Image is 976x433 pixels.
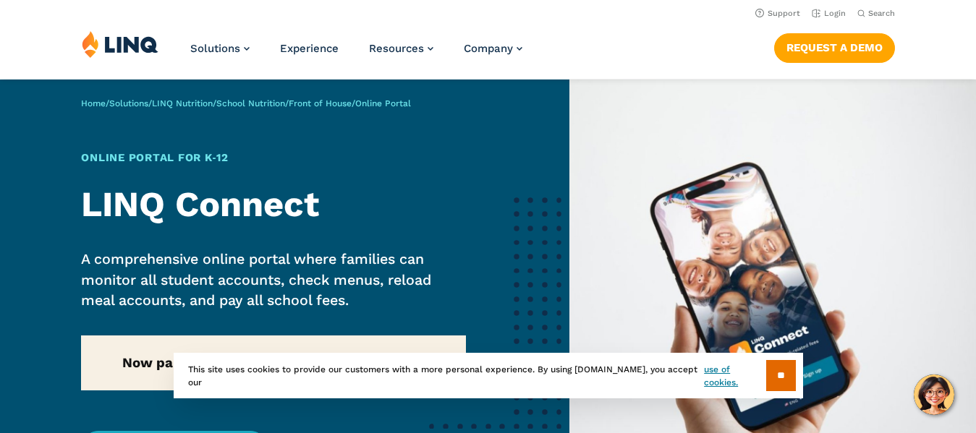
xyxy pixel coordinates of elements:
a: Support [755,9,800,18]
a: Request a Demo [774,33,895,62]
strong: Now part of our new [122,355,425,371]
h1: Online Portal for K‑12 [81,150,466,166]
a: School Nutrition [216,98,285,108]
a: LINQ Nutrition [152,98,213,108]
a: Company [464,42,522,55]
nav: Primary Navigation [190,30,522,78]
button: Open Search Bar [857,8,895,19]
nav: Button Navigation [774,30,895,62]
a: use of cookies. [704,363,765,389]
span: Company [464,42,513,55]
a: Front of House [289,98,352,108]
a: Experience [280,42,339,55]
div: This site uses cookies to provide our customers with a more personal experience. By using [DOMAIN... [174,353,803,398]
a: Home [81,98,106,108]
span: / / / / / [81,98,411,108]
button: Hello, have a question? Let’s chat. [914,374,954,415]
a: Solutions [190,42,250,55]
span: Search [868,9,895,18]
a: Solutions [109,98,148,108]
p: A comprehensive online portal where families can monitor all student accounts, check menus, reloa... [81,249,466,311]
a: Resources [369,42,433,55]
span: Solutions [190,42,240,55]
strong: LINQ Connect [81,184,319,225]
span: Online Portal [355,98,411,108]
img: LINQ | K‑12 Software [82,30,158,58]
span: Resources [369,42,424,55]
a: Login [812,9,846,18]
